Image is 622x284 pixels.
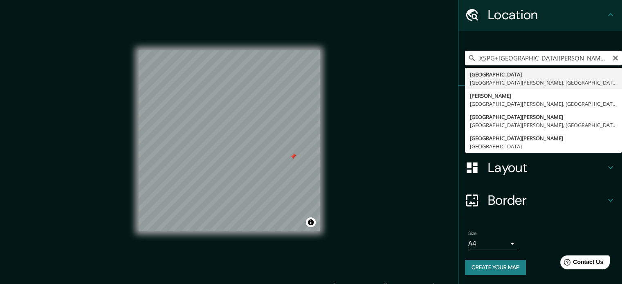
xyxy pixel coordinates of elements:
[488,7,606,23] h4: Location
[470,100,617,108] div: [GEOGRAPHIC_DATA][PERSON_NAME], [GEOGRAPHIC_DATA]
[488,159,606,176] h4: Layout
[458,151,622,184] div: Layout
[470,92,617,100] div: [PERSON_NAME]
[470,134,617,142] div: [GEOGRAPHIC_DATA][PERSON_NAME]
[465,260,526,275] button: Create your map
[458,119,622,151] div: Style
[468,230,477,237] label: Size
[470,142,617,150] div: [GEOGRAPHIC_DATA]
[465,51,622,65] input: Pick your city or area
[470,78,617,87] div: [GEOGRAPHIC_DATA][PERSON_NAME], [GEOGRAPHIC_DATA]
[458,184,622,217] div: Border
[470,113,617,121] div: [GEOGRAPHIC_DATA][PERSON_NAME]
[549,252,613,275] iframe: Help widget launcher
[139,50,320,231] canvas: Map
[458,86,622,119] div: Pins
[612,54,619,61] button: Clear
[306,217,316,227] button: Toggle attribution
[470,121,617,129] div: [GEOGRAPHIC_DATA][PERSON_NAME], [GEOGRAPHIC_DATA]
[470,70,617,78] div: [GEOGRAPHIC_DATA]
[468,237,517,250] div: A4
[488,192,606,208] h4: Border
